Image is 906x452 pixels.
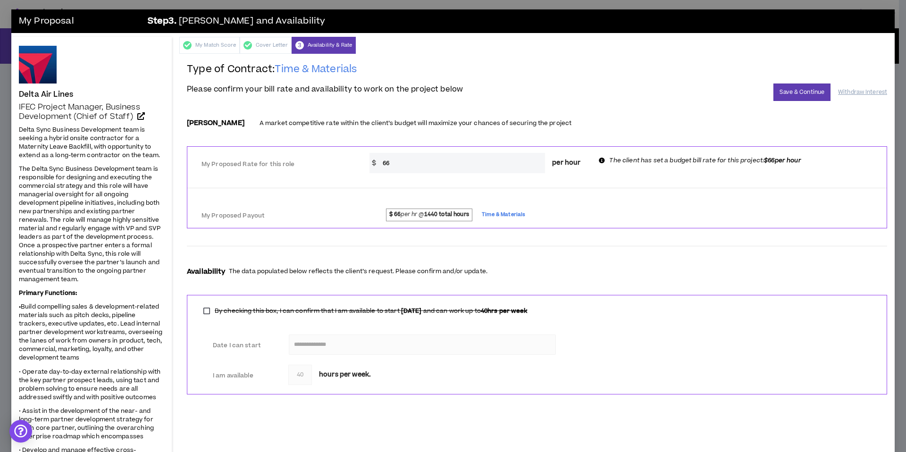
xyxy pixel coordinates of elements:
span: The Delta Sync Business Development team is responsible for designing and executing the commercia... [19,165,160,284]
span: Delta Sync Business Development team is seeking a hybrid onsite contractor for a Maternity Leave ... [19,126,160,159]
span: hours per week. [319,370,371,380]
span: Please confirm your bill rate and availability to work on the project below [187,84,463,95]
label: My Proposed Payout [201,208,348,224]
label: I am available [213,368,267,384]
strong: • [19,302,21,311]
span: Build compelling sales & development-related materials such as pitch decks, pipeline trackers, ex... [19,302,162,362]
span: [PERSON_NAME] and Availability [179,15,326,28]
span: IFEC Project Manager, Business Development (Chief of Staff) [19,101,140,122]
button: Withdraw Interest [838,84,887,100]
b: [DATE] [400,307,423,315]
span: per hr @ [386,209,473,221]
p: A market competitive rate within the client’s budget will maximize your chances of securing the p... [260,119,571,128]
span: $ [369,153,378,173]
h4: Delta Air Lines [19,90,73,99]
h3: Availability [187,268,225,276]
span: Time & Materials [482,209,525,220]
button: Save & Continue [773,84,830,101]
h3: My Proposal [19,12,142,31]
div: Availability & Rate [292,37,356,54]
strong: Primary Functions: [19,289,77,297]
span: Time & Materials [275,62,357,76]
a: IFEC Project Manager, Business Development (Chief of Staff) [19,102,164,121]
strong: 1440 total hours [424,210,469,218]
b: $66 per hour [764,156,801,165]
p: The data populated below reflects the client’s request. Please confirm and/or update. [229,267,487,276]
span: • Operate day-to-day external relationship with the key partner prospect leads, using tact and pr... [19,368,160,402]
h2: Type of Contract: [187,63,887,84]
label: Date I can start [213,337,267,354]
div: Open Intercom Messenger [9,420,32,443]
span: By checking this box, I can confirm that I am available to start and can work up to [215,307,528,315]
strong: $ 66 [389,210,401,218]
div: My Match Score [179,37,240,54]
p: The client has set a budget bill rate for this project: [609,156,801,165]
span: 3 [295,41,304,50]
b: 40 hrs per week [481,307,528,315]
span: • Assist in the development of the near- and long-term partner development strategy for each core... [19,407,154,441]
span: per hour [552,158,580,168]
label: My Proposed Rate for this role [201,156,348,173]
b: Step 3 . [148,15,176,28]
h3: [PERSON_NAME] [187,119,244,127]
div: Cover Letter [240,37,292,54]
